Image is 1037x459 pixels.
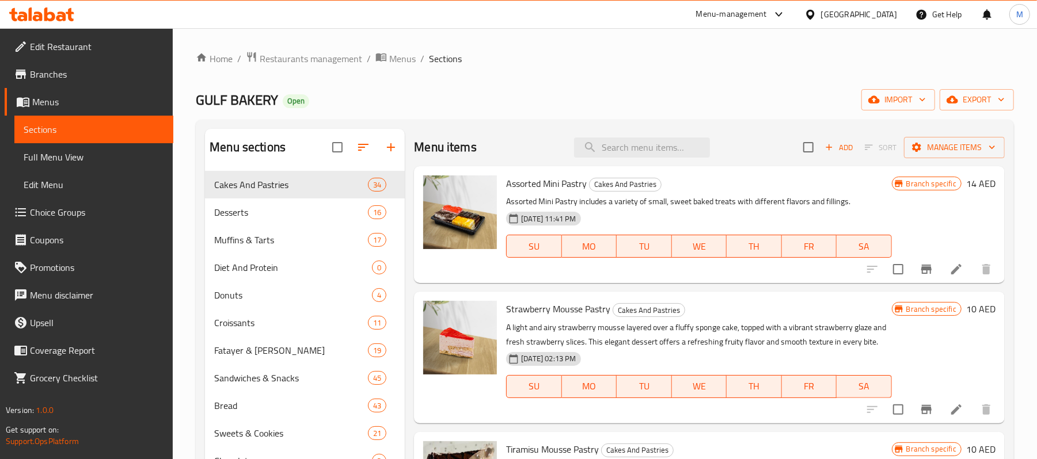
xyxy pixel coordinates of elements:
a: Edit menu item [949,262,963,276]
span: Coupons [30,233,164,247]
img: Strawberry Mousse Pastry [423,301,497,374]
span: Cakes And Pastries [602,443,673,457]
li: / [420,52,424,66]
button: MO [562,375,617,398]
button: Add section [377,133,405,161]
span: Donuts [214,288,372,302]
button: Add [821,139,857,156]
span: Edit Menu [24,178,164,192]
span: Sections [24,123,164,136]
div: Bread43 [205,392,405,419]
span: TU [621,378,667,395]
div: Fatayer & [PERSON_NAME]19 [205,336,405,364]
span: Menus [389,52,416,66]
span: Menus [32,95,164,109]
span: Get support on: [6,422,59,437]
span: Restaurants management [260,52,362,66]
span: Select section first [857,139,904,156]
span: Coverage Report [30,343,164,357]
span: Choice Groups [30,205,164,219]
span: MO [567,238,613,255]
span: Add [823,141,854,154]
a: Menu disclaimer [5,281,173,309]
button: Branch-specific-item [913,255,940,283]
div: Menu-management [696,7,767,21]
div: items [368,343,386,357]
span: [DATE] 02:13 PM [516,353,580,364]
span: WE [677,378,723,395]
span: Upsell [30,316,164,330]
div: Cakes And Pastries [589,178,662,192]
span: Branch specific [902,304,961,315]
div: Desserts [214,205,368,219]
span: 16 [369,207,386,218]
div: items [372,261,386,274]
img: Assorted Mini Pastry [423,175,497,249]
span: TH [731,238,777,255]
h6: 10 AED [966,301,996,317]
span: 4 [373,290,386,301]
a: Upsell [5,309,173,336]
div: Diet And Protein0 [205,254,405,281]
a: Promotions [5,254,173,281]
span: 34 [369,179,386,190]
span: Manage items [913,140,996,155]
div: Diet And Protein [214,261,372,274]
span: Fatayer & [PERSON_NAME] [214,343,368,357]
span: Select section [796,135,821,159]
span: Branch specific [902,443,961,454]
span: Croissants [214,316,368,330]
span: SA [841,378,887,395]
nav: breadcrumb [196,51,1014,66]
span: Branches [30,67,164,81]
span: TU [621,238,667,255]
span: Sort sections [350,133,377,161]
button: TU [617,235,672,258]
span: MO [567,378,613,395]
div: Sweets & Cookies [214,426,368,440]
span: Cakes And Pastries [590,178,661,191]
p: A light and airy strawberry mousse layered over a fluffy sponge cake, topped with a vibrant straw... [506,320,891,349]
span: 1.0.0 [36,403,54,418]
span: Branch specific [902,178,961,189]
div: Cakes And Pastries [214,178,368,192]
span: Select to update [886,257,910,281]
button: delete [973,396,1000,423]
a: Coupons [5,226,173,254]
span: 17 [369,235,386,246]
button: import [861,89,935,110]
button: TH [727,375,782,398]
button: WE [672,235,727,258]
div: Open [283,94,309,108]
span: Muffins & Tarts [214,233,368,247]
a: Menus [375,51,416,66]
button: WE [672,375,727,398]
span: 0 [373,262,386,273]
a: Branches [5,60,173,88]
div: Cakes And Pastries [601,443,674,457]
span: Open [283,96,309,106]
a: Choice Groups [5,198,173,226]
span: 43 [369,400,386,411]
button: Branch-specific-item [913,396,940,423]
span: Full Menu View [24,150,164,164]
div: Sweets & Cookies21 [205,419,405,447]
button: MO [562,235,617,258]
button: SA [837,375,892,398]
a: Support.OpsPlatform [6,434,79,449]
h2: Menu items [414,139,477,156]
span: Assorted Mini Pastry [506,175,587,192]
div: Cakes And Pastries [613,303,685,317]
div: items [368,426,386,440]
a: Home [196,52,233,66]
button: SU [506,375,561,398]
div: Croissants11 [205,309,405,336]
button: TH [727,235,782,258]
a: Edit menu item [949,403,963,416]
h6: 10 AED [966,441,996,457]
span: FR [787,238,833,255]
a: Restaurants management [246,51,362,66]
div: [GEOGRAPHIC_DATA] [821,8,897,21]
button: export [940,89,1014,110]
